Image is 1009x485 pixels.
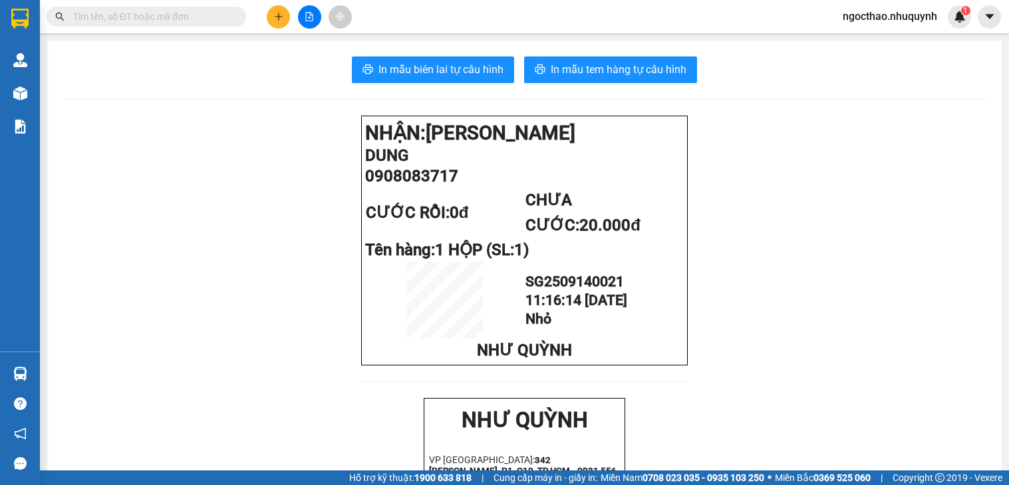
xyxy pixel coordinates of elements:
[477,341,572,359] span: NHƯ QUỲNH
[298,5,321,29] button: file-add
[349,470,472,485] span: Hỗ trợ kỹ thuật:
[352,56,514,83] button: printerIn mẫu biên lai tự cấu hình
[525,273,624,290] span: SG2509140021
[961,6,970,15] sup: 1
[524,56,697,83] button: printerIn mẫu tem hàng tự cấu hình
[768,475,772,480] span: ⚪️
[14,397,27,410] span: question-circle
[329,5,352,29] button: aim
[414,472,472,483] strong: 1900 633 818
[366,203,469,222] span: CƯỚC RỒI:
[426,122,575,144] span: [PERSON_NAME]
[984,11,996,23] span: caret-down
[935,473,944,482] span: copyright
[55,12,65,21] span: search
[335,12,345,21] span: aim
[13,120,27,134] img: solution-icon
[462,407,588,433] strong: NHƯ QUỲNH
[365,167,458,185] span: 0908083717
[535,64,545,76] span: printer
[551,61,686,78] span: In mẫu tem hàng tự cấu hình
[378,61,504,78] span: In mẫu biên lai tự cấu hình
[482,470,484,485] span: |
[11,9,29,29] img: logo-vxr
[365,122,575,144] strong: NHẬN:
[13,367,27,381] img: warehouse-icon
[978,5,1001,29] button: caret-down
[267,5,290,29] button: plus
[775,470,871,485] span: Miền Bắc
[514,241,529,259] span: 1)
[435,241,529,259] span: 1 HỘP (SL:
[832,8,948,25] span: ngocthao.nhuquynh
[274,12,283,21] span: plus
[525,191,641,235] span: CHƯA CƯỚC:
[525,292,627,308] span: 11:16:14 [DATE]
[494,470,597,485] span: Cung cấp máy in - giấy in:
[525,310,551,327] span: Nhỏ
[813,472,871,483] strong: 0369 525 060
[14,427,27,440] span: notification
[643,472,764,483] strong: 0708 023 035 - 0935 103 250
[963,6,968,15] span: 1
[14,457,27,470] span: message
[450,203,469,222] span: 0đ
[305,12,314,21] span: file-add
[365,241,529,259] span: Tên hàng:
[954,11,966,23] img: icon-new-feature
[13,53,27,67] img: warehouse-icon
[579,216,641,235] span: 20.000đ
[365,146,408,165] span: DUNG
[881,470,883,485] span: |
[13,86,27,100] img: warehouse-icon
[73,9,230,24] input: Tìm tên, số ĐT hoặc mã đơn
[601,470,764,485] span: Miền Nam
[362,64,373,76] span: printer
